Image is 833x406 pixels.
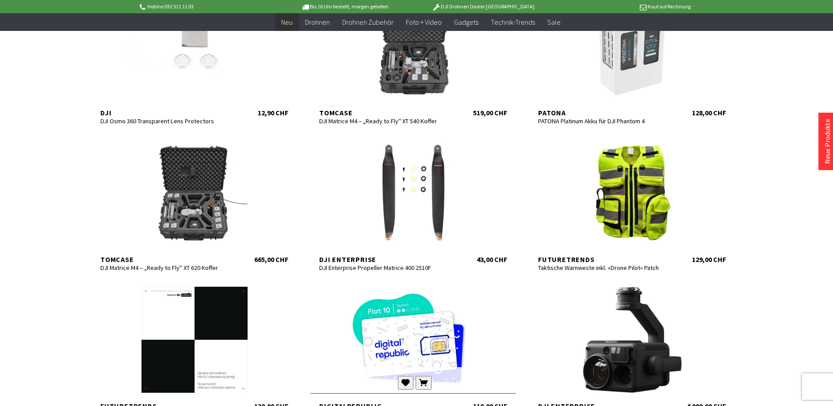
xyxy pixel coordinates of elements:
div: Patona [538,108,670,117]
div: PATONA Platinum Akku für DJI Phantom 4 [538,117,670,125]
span: Technik-Trends [491,18,535,27]
div: 12,90 CHF [258,108,288,117]
a: Drohnen [299,13,336,31]
p: Kauf auf Rechnung [552,1,690,12]
div: TomCase [100,255,232,264]
span: Gadgets [454,18,478,27]
div: 43,00 CHF [477,255,507,264]
p: DJI Drohnen Dealer [GEOGRAPHIC_DATA] [414,1,552,12]
div: Futuretrends [538,255,670,264]
span: Neu [281,18,293,27]
div: Taktische Warnweste inkl. «Drone Pilot» Patch [538,264,670,272]
a: Foto + Video [400,13,448,31]
a: Neu [275,13,299,31]
a: Gadgets [448,13,485,31]
p: Bis 16 Uhr bestellt, morgen geliefert. [276,1,414,12]
div: DJI Matrice M4 – „Ready to Fly" XT 540 Koffer [319,117,451,125]
div: DJI Osmo 360 Transparent Lens Protectors [100,117,232,125]
a: Futuretrends Taktische Warnweste inkl. «Drone Pilot» Patch 129,00 CHF [529,140,735,264]
div: 129,00 CHF [692,255,726,264]
a: Drohnen Zubehör [336,13,400,31]
a: Technik-Trends [485,13,541,31]
div: 519,00 CHF [473,108,507,117]
span: Drohnen [305,18,330,27]
div: DJI [100,108,232,117]
div: 128,00 CHF [692,108,726,117]
div: 665,00 CHF [254,255,288,264]
a: TomCase DJI Matrice M4 – „Ready to Fly" XT 620 Koffer 665,00 CHF [92,140,297,264]
p: Hotline 032 511 11 03 [138,1,276,12]
span: Sale [547,18,561,27]
a: Neue Produkte [823,119,832,164]
div: DJI Enterprise [319,255,451,264]
div: DJI Enterprise Propeller Matrice 400 2510F [319,264,451,272]
div: DJI Matrice M4 – „Ready to Fly" XT 620 Koffer [100,264,232,272]
div: TomCase [319,108,451,117]
span: Foto + Video [406,18,442,27]
a: Sale [541,13,567,31]
a: DJI Enterprise DJI Enterprise Propeller Matrice 400 2510F 43,00 CHF [310,140,516,264]
span: Drohnen Zubehör [342,18,394,27]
